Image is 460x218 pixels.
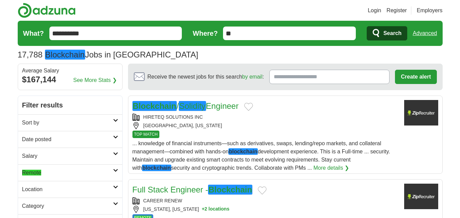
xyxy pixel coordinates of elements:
[368,6,381,15] a: Login
[242,74,263,80] a: by email
[386,6,407,15] a: Register
[132,140,390,171] span: ... knowledge of financial instruments—such as derivatives, swaps, lending/repo markets, and coll...
[18,96,122,114] h2: Filter results
[132,197,399,204] div: CAREER RENEW
[367,26,407,40] button: Search
[18,131,122,148] a: Date posted
[193,28,218,38] label: Where?
[22,152,113,160] h2: Salary
[132,185,253,195] a: Full Stack Engineer -Blockchain
[18,114,122,131] a: Sort by
[132,131,159,138] span: TOP MATCH
[18,181,122,198] a: Location
[23,28,44,38] label: What?
[383,27,401,40] span: Search
[404,100,438,125] img: Company logo
[132,114,399,121] div: HIRETEQ SOLUTIONS INC
[417,6,443,15] a: Employers
[208,185,252,195] em: Blockchain
[413,27,437,40] a: Advanced
[73,76,117,84] a: See More Stats ❯
[132,122,399,129] div: [GEOGRAPHIC_DATA], [US_STATE]
[18,148,122,164] a: Salary
[22,68,118,73] div: Average Salary
[22,73,118,86] div: $167,144
[202,206,204,213] span: +
[18,49,43,61] span: 17,788
[22,185,113,194] h2: Location
[179,101,206,111] em: Solidity
[22,135,113,144] h2: Date posted
[258,186,267,195] button: Add to favorite jobs
[132,101,177,111] em: Blockchain
[45,50,85,60] em: Blockchain
[22,170,41,175] em: Remote
[18,3,76,18] img: Adzuna logo
[142,165,171,171] em: blockchain
[228,148,258,155] em: blockchain
[314,164,349,172] a: More details ❯
[147,73,264,81] span: Receive the newest jobs for this search :
[22,119,113,127] h2: Sort by
[132,206,399,213] div: [US_STATE], [US_STATE]
[395,70,437,84] button: Create alert
[244,103,253,111] button: Add to favorite jobs
[202,206,229,213] button: +2 locations
[404,184,438,209] img: Company logo
[18,50,199,59] h1: Jobs in [GEOGRAPHIC_DATA]
[18,164,122,181] a: Remote
[132,101,239,111] a: Blockchain/SolidityEngineer
[18,198,122,214] a: Category
[22,202,113,210] h2: Category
